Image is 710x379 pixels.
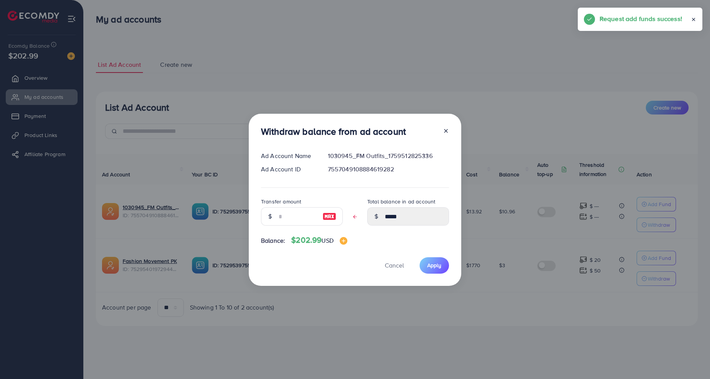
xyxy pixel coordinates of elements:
span: Apply [427,261,441,269]
h5: Request add funds success! [600,14,682,24]
iframe: Chat [678,345,704,373]
div: Ad Account ID [255,165,322,174]
label: Total balance in ad account [367,198,435,205]
button: Cancel [375,257,413,274]
h3: Withdraw balance from ad account [261,126,406,137]
label: Transfer amount [261,198,301,205]
button: Apply [420,257,449,274]
div: 1030945_FM Outfits_1759512825336 [322,152,455,160]
img: image [340,237,347,245]
h4: $202.99 [291,235,347,245]
img: image [323,212,336,221]
span: Balance: [261,236,285,245]
span: Cancel [385,261,404,269]
div: 7557049108884619282 [322,165,455,174]
span: USD [321,236,333,245]
div: Ad Account Name [255,152,322,160]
